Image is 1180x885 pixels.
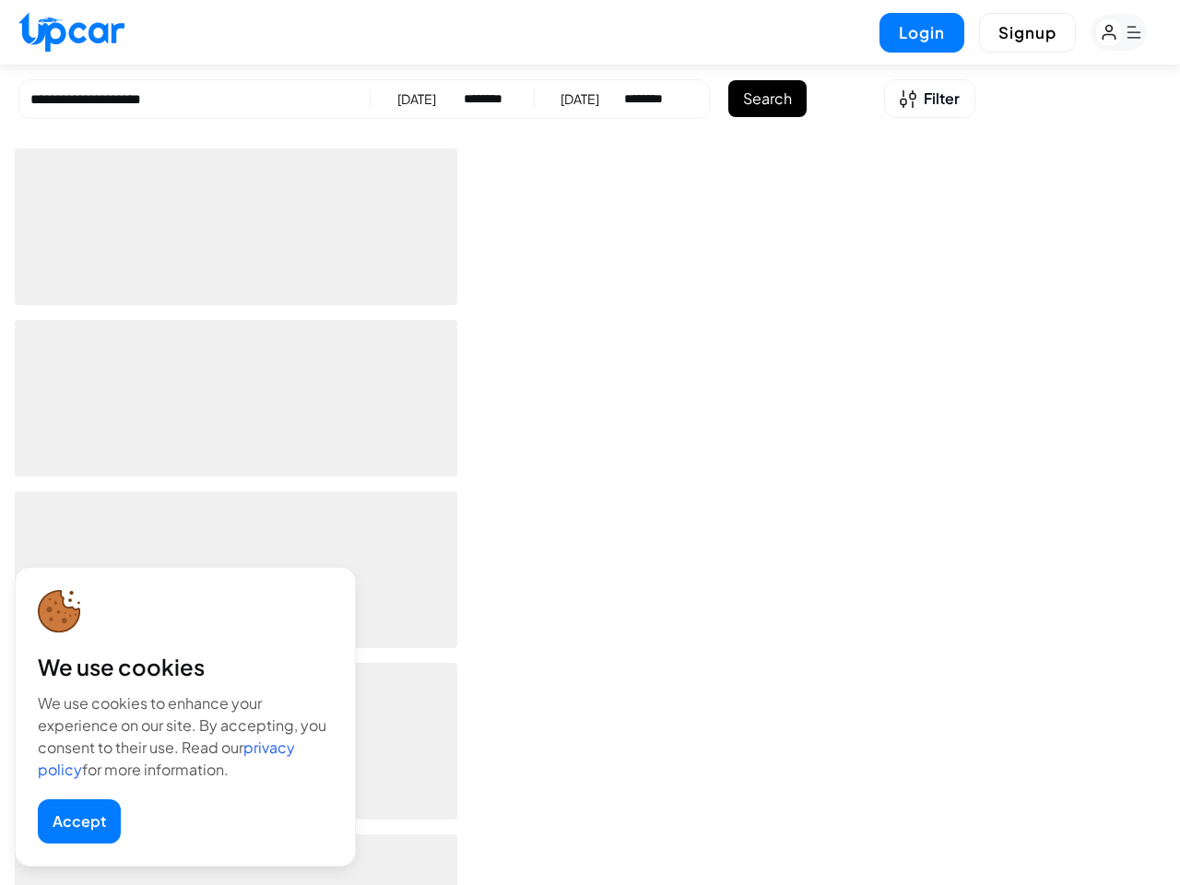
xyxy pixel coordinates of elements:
div: We use cookies [38,652,333,681]
div: We use cookies to enhance your experience on our site. By accepting, you consent to their use. Re... [38,692,333,781]
div: [DATE] [397,89,436,108]
img: Upcar Logo [18,12,124,52]
img: cookie-icon.svg [38,590,81,633]
button: Signup [979,13,1076,53]
button: Login [879,13,964,53]
button: Accept [38,799,121,844]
